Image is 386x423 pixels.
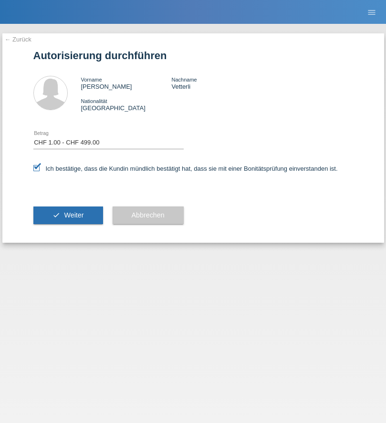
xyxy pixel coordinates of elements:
[33,165,338,172] label: Ich bestätige, dass die Kundin mündlich bestätigt hat, dass sie mit einer Bonitätsprüfung einvers...
[81,97,172,112] div: [GEOGRAPHIC_DATA]
[171,77,197,83] span: Nachname
[171,76,262,90] div: Vetterli
[33,206,103,225] button: check Weiter
[52,211,60,219] i: check
[5,36,31,43] a: ← Zurück
[81,98,107,104] span: Nationalität
[33,50,353,62] h1: Autorisierung durchführen
[367,8,376,17] i: menu
[81,76,172,90] div: [PERSON_NAME]
[132,211,165,219] span: Abbrechen
[64,211,83,219] span: Weiter
[81,77,102,83] span: Vorname
[113,206,184,225] button: Abbrechen
[362,9,381,15] a: menu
